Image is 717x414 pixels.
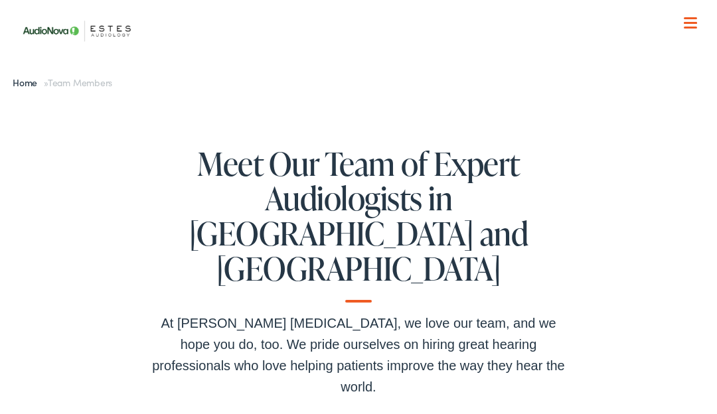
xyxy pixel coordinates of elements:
[13,76,112,89] span: »
[13,76,44,89] a: Home
[48,76,112,89] span: Team Members
[25,53,703,94] a: What We Offer
[146,146,571,303] h1: Meet Our Team of Expert Audiologists in [GEOGRAPHIC_DATA] and [GEOGRAPHIC_DATA]
[146,312,571,397] div: At [PERSON_NAME] [MEDICAL_DATA], we love our team, and we hope you do, too. We pride ourselves on...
